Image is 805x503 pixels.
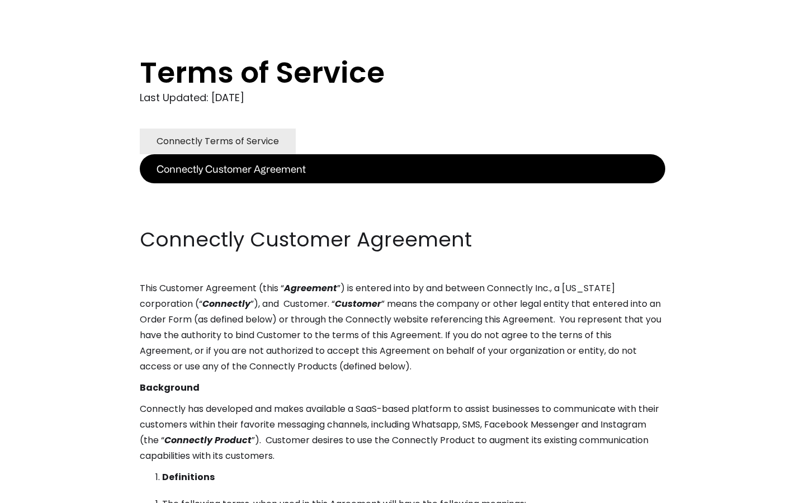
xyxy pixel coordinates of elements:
[164,434,252,447] em: Connectly Product
[335,297,381,310] em: Customer
[140,226,665,254] h2: Connectly Customer Agreement
[11,482,67,499] aside: Language selected: English
[140,281,665,374] p: This Customer Agreement (this “ ”) is entered into by and between Connectly Inc., a [US_STATE] co...
[140,401,665,464] p: Connectly has developed and makes available a SaaS-based platform to assist businesses to communi...
[140,381,200,394] strong: Background
[140,183,665,199] p: ‍
[22,483,67,499] ul: Language list
[140,56,621,89] h1: Terms of Service
[202,297,250,310] em: Connectly
[162,471,215,483] strong: Definitions
[140,205,665,220] p: ‍
[284,282,337,295] em: Agreement
[157,161,306,177] div: Connectly Customer Agreement
[140,89,665,106] div: Last Updated: [DATE]
[157,134,279,149] div: Connectly Terms of Service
